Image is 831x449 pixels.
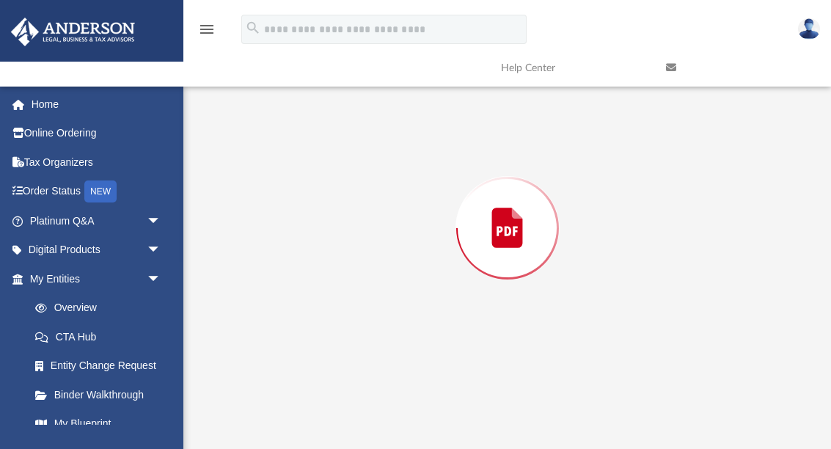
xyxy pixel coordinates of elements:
i: menu [198,21,216,38]
a: CTA Hub [21,322,183,351]
span: arrow_drop_down [147,206,176,236]
a: Binder Walkthrough [21,380,183,409]
a: Tax Organizers [10,147,183,177]
img: Anderson Advisors Platinum Portal [7,18,139,46]
a: Help Center [490,39,655,97]
a: Order StatusNEW [10,177,183,207]
span: arrow_drop_down [147,236,176,266]
a: Digital Productsarrow_drop_down [10,236,183,265]
a: Overview [21,293,183,323]
a: My Blueprint [21,409,176,439]
a: menu [198,28,216,38]
a: Home [10,90,183,119]
a: Platinum Q&Aarrow_drop_down [10,206,183,236]
a: Online Ordering [10,119,183,148]
span: arrow_drop_down [147,264,176,294]
a: Entity Change Request [21,351,183,381]
img: User Pic [798,18,820,40]
a: My Entitiesarrow_drop_down [10,264,183,293]
i: search [245,20,261,36]
div: NEW [84,180,117,202]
